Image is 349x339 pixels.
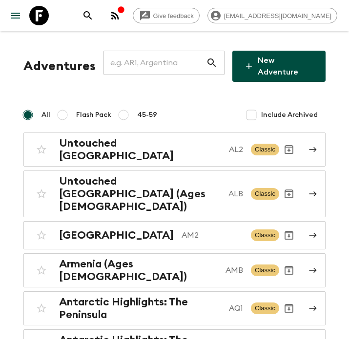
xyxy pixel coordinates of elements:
[103,49,206,76] input: e.g. AR1, Argentina
[76,110,111,120] span: Flash Pack
[23,221,326,249] a: [GEOGRAPHIC_DATA]AM2ClassicArchive
[229,144,243,155] p: AL2
[251,302,279,314] span: Classic
[279,261,299,280] button: Archive
[251,144,279,155] span: Classic
[251,264,279,276] span: Classic
[6,6,25,25] button: menu
[59,137,221,162] h2: Untouched [GEOGRAPHIC_DATA]
[279,184,299,204] button: Archive
[226,264,243,276] p: AMB
[232,51,326,82] a: New Adventure
[23,291,326,325] a: Antarctic Highlights: The PeninsulaAQ1ClassicArchive
[148,12,199,19] span: Give feedback
[23,132,326,167] a: Untouched [GEOGRAPHIC_DATA]AL2ClassicArchive
[137,110,157,120] span: 45-59
[219,12,337,19] span: [EMAIL_ADDRESS][DOMAIN_NAME]
[23,56,96,76] h1: Adventures
[229,302,243,314] p: AQ1
[228,188,243,200] p: ALB
[59,175,221,213] h2: Untouched [GEOGRAPHIC_DATA] (Ages [DEMOGRAPHIC_DATA])
[207,8,337,23] div: [EMAIL_ADDRESS][DOMAIN_NAME]
[279,140,299,159] button: Archive
[59,296,221,321] h2: Antarctic Highlights: The Peninsula
[59,258,218,283] h2: Armenia (Ages [DEMOGRAPHIC_DATA])
[23,253,326,287] a: Armenia (Ages [DEMOGRAPHIC_DATA])AMBClassicArchive
[133,8,200,23] a: Give feedback
[261,110,318,120] span: Include Archived
[59,229,174,242] h2: [GEOGRAPHIC_DATA]
[279,299,299,318] button: Archive
[41,110,50,120] span: All
[182,229,243,241] p: AM2
[23,170,326,217] a: Untouched [GEOGRAPHIC_DATA] (Ages [DEMOGRAPHIC_DATA])ALBClassicArchive
[251,229,279,241] span: Classic
[251,188,279,200] span: Classic
[78,6,98,25] button: search adventures
[279,226,299,245] button: Archive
